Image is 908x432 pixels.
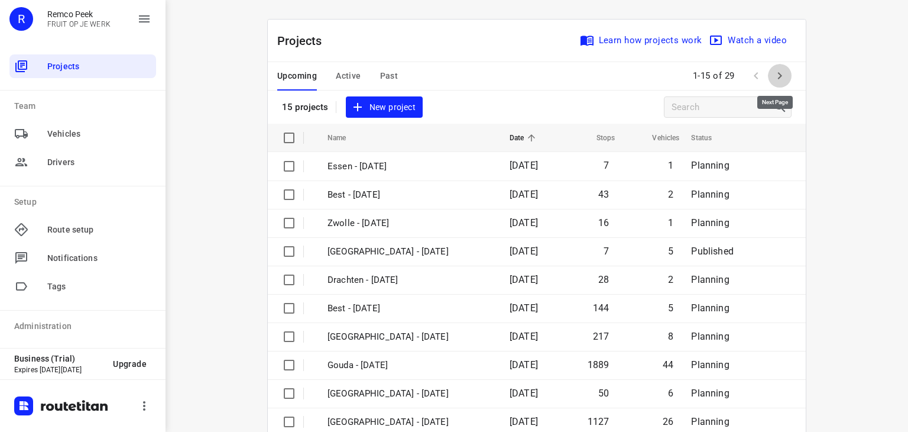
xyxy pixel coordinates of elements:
span: Active [336,69,361,83]
div: Notifications [9,246,156,270]
div: Vehicles [9,122,156,146]
p: FRUIT OP JE WERK [47,20,111,28]
span: 43 [598,189,609,200]
p: Setup [14,196,156,208]
span: 5 [668,302,673,314]
p: Zwolle - Wednesday [327,415,492,429]
span: [DATE] [510,388,538,399]
p: Essen - Friday [327,160,492,173]
span: 2 [668,189,673,200]
button: Upgrade [103,353,156,375]
span: 1889 [588,359,609,370]
p: Best - Thursday [327,302,492,315]
span: Date [510,131,540,145]
span: 8 [668,331,673,342]
span: Planning [691,217,729,228]
span: 7 [604,246,609,257]
span: 5 [668,246,673,257]
span: Name [327,131,362,145]
span: Planning [691,331,729,342]
span: Planning [691,388,729,399]
div: Tags [9,275,156,298]
span: Stops [581,131,615,145]
span: 44 [663,359,673,370]
span: New project [353,100,416,115]
p: Zwolle - Friday [327,217,492,230]
span: 7 [604,160,609,171]
div: Search [773,100,791,114]
button: New project [346,96,423,118]
span: [DATE] [510,246,538,257]
p: Drachten - Thursday [327,273,492,287]
p: Antwerpen - Wednesday [327,387,492,401]
p: Expires [DATE][DATE] [14,366,103,374]
span: 1-15 of 29 [688,63,740,89]
span: [DATE] [510,274,538,285]
span: Planning [691,416,729,427]
span: 6 [668,388,673,399]
span: Route setup [47,224,151,236]
span: [DATE] [510,189,538,200]
span: [DATE] [510,302,538,314]
span: [DATE] [510,160,538,171]
span: 16 [598,217,609,228]
span: Projects [47,60,151,73]
span: 1127 [588,416,609,427]
p: Administration [14,320,156,333]
span: Upgrade [113,359,147,369]
p: Business (Trial) [14,354,103,363]
span: Planning [691,160,729,171]
span: [DATE] [510,217,538,228]
span: 50 [598,388,609,399]
span: Tags [47,281,151,293]
p: Gouda - Wednesday [327,359,492,372]
p: Team [14,100,156,112]
span: Published [691,246,734,257]
span: 144 [593,302,609,314]
span: Vehicles [47,128,151,140]
div: Drivers [9,150,156,174]
span: 217 [593,331,609,342]
span: Planning [691,274,729,285]
span: Status [691,131,727,145]
span: Apps [47,348,151,360]
span: 28 [598,274,609,285]
span: 26 [663,416,673,427]
span: 2 [668,274,673,285]
span: Planning [691,189,729,200]
p: Best - Friday [327,188,492,202]
div: Projects [9,54,156,78]
span: [DATE] [510,331,538,342]
div: R [9,7,33,31]
p: Zwolle - Thursday [327,330,492,344]
p: Remco Peek [47,9,111,19]
span: [DATE] [510,359,538,370]
span: Past [380,69,398,83]
span: 1 [668,160,673,171]
input: Search projects [672,98,773,117]
div: Apps [9,342,156,366]
p: Gemeente Rotterdam - Thursday [327,245,492,259]
span: Planning [691,302,729,314]
span: Planning [691,359,729,370]
span: Notifications [47,252,151,265]
p: Projects [277,32,332,50]
span: 1 [668,217,673,228]
p: 15 projects [282,102,329,112]
span: [DATE] [510,416,538,427]
span: Upcoming [277,69,317,83]
span: Drivers [47,156,151,169]
span: Vehicles [637,131,679,145]
div: Route setup [9,218,156,241]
